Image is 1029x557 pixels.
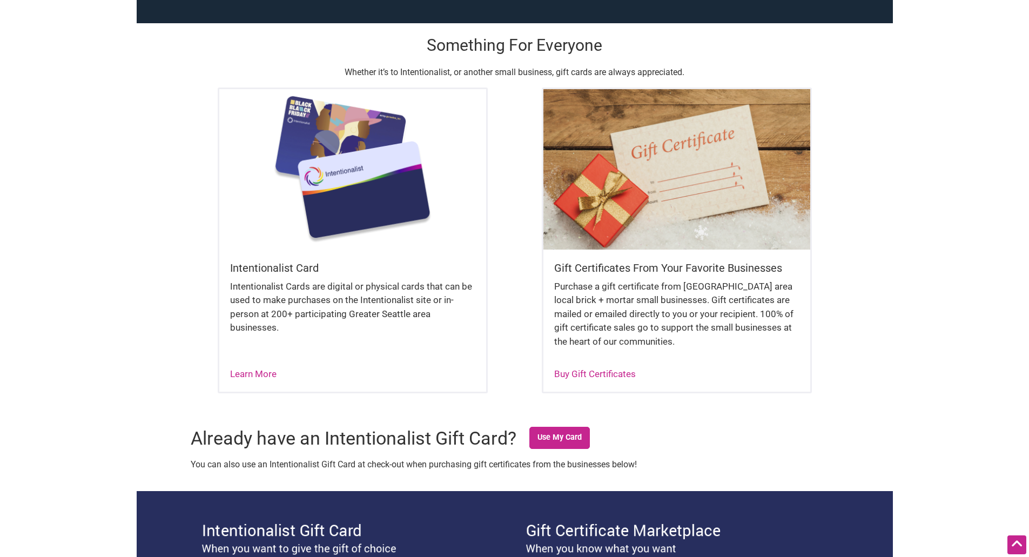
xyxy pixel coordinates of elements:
div: Scroll Back to Top [1007,535,1026,554]
a: Buy Gift Certificates [554,368,636,379]
a: Use My Card [529,427,590,449]
img: Gift Certificate Feature Image [543,89,810,249]
img: Intentionalist & Black Black Friday Card [219,89,486,249]
h2: Something For Everyone [212,34,817,57]
h5: Intentionalist Card [230,260,475,276]
p: Whether it’s to Intentionalist, or another small business, gift cards are always appreciated. [212,65,817,79]
h5: Gift Certificates From Your Favorite Businesses [554,260,799,276]
p: You can also use an Intentionalist Gift Card at check-out when purchasing gift certificates from ... [191,458,839,472]
div: Purchase a gift certificate from [GEOGRAPHIC_DATA] area local brick + mortar small businesses. Gi... [554,280,799,360]
a: Learn More [230,368,277,379]
h1: Already have an Intentionalist Gift Card? [191,427,516,449]
div: Intentionalist Cards are digital or physical cards that can be used to make purchases on the Inte... [230,280,475,346]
